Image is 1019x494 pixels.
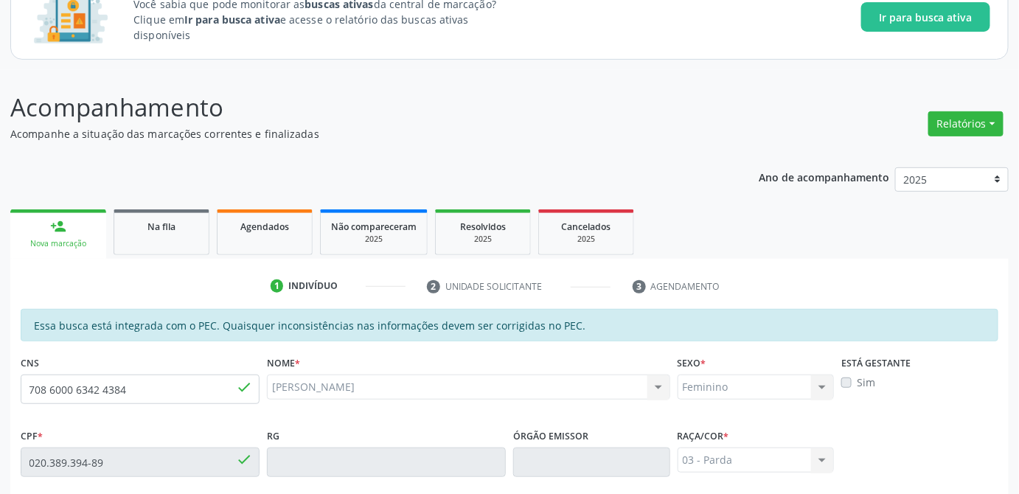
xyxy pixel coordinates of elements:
span: Cancelados [562,220,611,233]
label: Está gestante [841,352,911,375]
p: Ano de acompanhamento [759,167,890,186]
label: Sexo [678,352,706,375]
span: Resolvidos [460,220,506,233]
label: CPF [21,425,43,448]
span: Agendados [240,220,289,233]
div: Indivíduo [288,279,338,293]
div: 2025 [331,234,417,245]
div: person_add [50,218,66,234]
span: Ir para busca ativa [879,10,973,25]
div: 2025 [446,234,520,245]
span: Na fila [147,220,175,233]
p: Acompanhe a situação das marcações correntes e finalizadas [10,126,709,142]
div: 1 [271,279,284,293]
label: Órgão emissor [513,425,588,448]
p: Acompanhamento [10,89,709,126]
div: 2025 [549,234,623,245]
label: Raça/cor [678,425,729,448]
div: Nova marcação [21,238,96,249]
label: Nome [267,352,300,375]
div: Essa busca está integrada com o PEC. Quaisquer inconsistências nas informações devem ser corrigid... [21,309,998,341]
button: Ir para busca ativa [861,2,990,32]
label: RG [267,425,279,448]
label: CNS [21,352,39,375]
button: Relatórios [928,111,1004,136]
span: Não compareceram [331,220,417,233]
span: done [236,451,252,467]
strong: Ir para busca ativa [184,13,280,27]
label: Sim [857,375,875,390]
span: done [236,379,252,395]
